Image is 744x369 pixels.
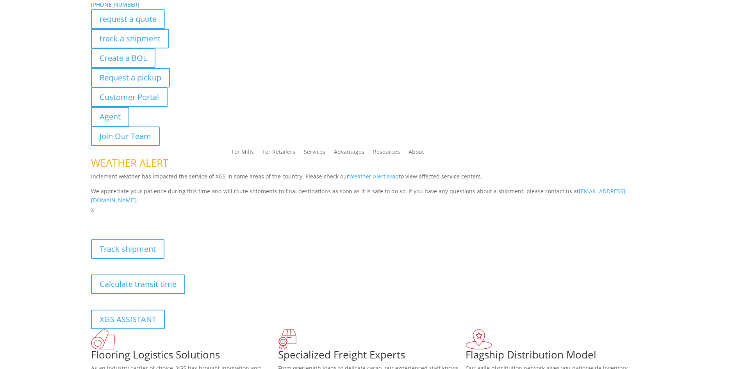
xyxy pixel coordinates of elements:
a: Calculate transit time [91,275,185,294]
a: Advantages [334,149,364,158]
img: xgs-icon-focused-on-flooring-red [278,329,296,349]
img: xgs-icon-total-supply-chain-intelligence-red [91,329,115,349]
h1: Specialized Freight Experts [278,349,466,364]
a: Request a pickup [91,68,170,87]
a: XGS ASSISTANT [91,310,165,329]
a: track a shipment [91,29,169,48]
h1: Flagship Distribution Model [466,349,653,364]
h1: Flooring Logistics Solutions [91,349,278,364]
a: [PHONE_NUMBER] [91,1,139,8]
span: WEATHER ALERT [91,156,168,170]
a: request a quote [91,9,165,29]
a: Agent [91,107,129,127]
a: Services [304,149,325,158]
a: About [409,149,424,158]
a: For Retailers [262,149,295,158]
b: Visibility, transparency, and control for your entire supply chain. [91,216,265,223]
a: Track shipment [91,239,164,259]
p: We appreciate your patience during this time and will route shipments to final destinations as so... [91,187,653,205]
a: For Mills [232,149,254,158]
p: x [91,205,653,214]
p: Inclement weather has impacted the service of XGS in some areas of the country. Please check our ... [91,172,653,187]
img: xgs-icon-flagship-distribution-model-red [466,329,492,349]
a: Join Our Team [91,127,160,146]
a: Weather Alert Map [349,173,399,180]
a: Customer Portal [91,87,168,107]
a: Resources [373,149,400,158]
a: Create a BOL [91,48,155,68]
